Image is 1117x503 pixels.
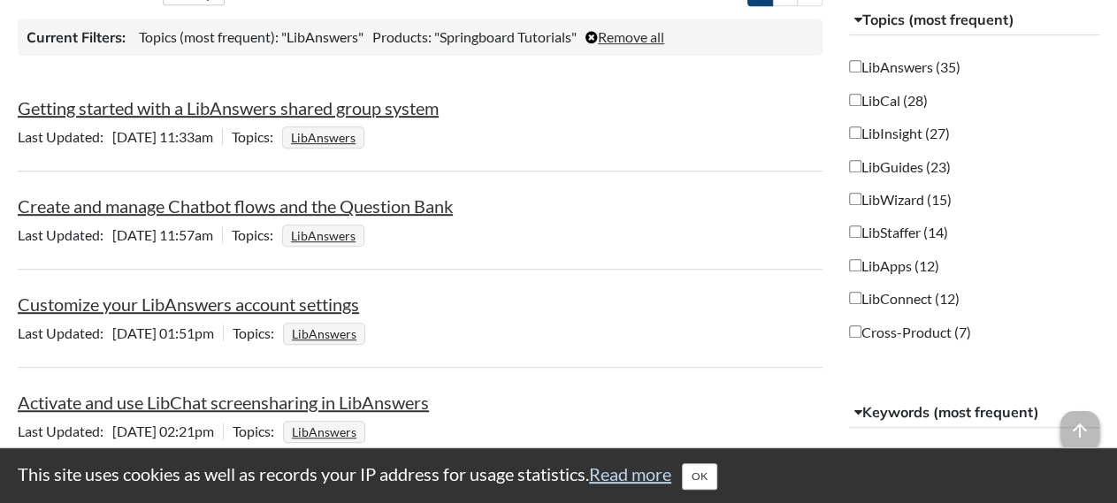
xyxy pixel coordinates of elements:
button: Topics (most frequent) [849,4,1099,36]
a: Create and manage Chatbot flows and the Question Bank [18,195,453,217]
input: Cross-Product (7) [849,325,861,338]
label: LibApps (12) [849,255,939,276]
ul: Topics [282,226,369,243]
label: Cross-Product (7) [849,322,971,342]
span: [DATE] 11:57am [18,226,222,243]
span: Last Updated [18,128,112,145]
input: LibAnswers (35) [849,60,861,72]
a: LibAnswers [288,223,358,248]
span: arrow_upward [1060,411,1099,450]
label: LibInsight (27) [849,123,950,143]
span: Last Updated [18,423,112,439]
span: Last Updated [18,226,112,243]
input: LibInsight (27) [849,126,861,139]
a: LibAnswers [289,419,359,445]
a: Getting started with a LibAnswers shared group system [18,97,439,118]
span: Topics [232,128,282,145]
label: LibGuides (23) [849,156,951,177]
span: Topics [233,423,283,439]
a: LibAnswers [288,125,358,150]
span: "Springboard Tutorials" [434,28,577,45]
a: Activate and use LibChat screensharing in LibAnswers [18,392,429,413]
span: [DATE] 11:33am [18,128,222,145]
input: LibStaffer (14) [849,225,861,238]
a: Customize your LibAnswers account settings [18,293,359,315]
input: LibGuides (23) [849,160,861,172]
button: Keywords (most frequent) [849,397,1099,429]
span: [DATE] 01:51pm [18,324,223,341]
button: Close [682,463,717,490]
input: LibWizard (15) [849,193,861,205]
ul: Topics [283,324,370,341]
input: LibCal (28) [849,94,861,106]
span: Last Updated [18,324,112,341]
label: LibAnswers (35) [849,57,960,77]
input: LibApps (12) [849,259,861,271]
label: LibWizard (15) [849,189,952,210]
input: LibConnect (12) [849,292,861,304]
a: Remove all [585,28,664,45]
a: LibAnswers [289,321,359,347]
span: "LibAnswers" [281,28,363,45]
ul: Topics [282,128,369,145]
label: LibCal (28) [849,90,928,111]
span: Products: [372,28,432,45]
span: Topics [233,324,283,341]
ul: Topics [283,423,370,439]
h3: Current Filters [27,27,126,47]
a: arrow_upward [1060,413,1099,434]
span: Topics [232,226,282,243]
span: Topics (most frequent): [139,28,279,45]
label: LibConnect (12) [849,288,960,309]
label: LibStaffer (14) [849,222,948,242]
span: [DATE] 02:21pm [18,423,223,439]
a: Read more [589,463,671,484]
